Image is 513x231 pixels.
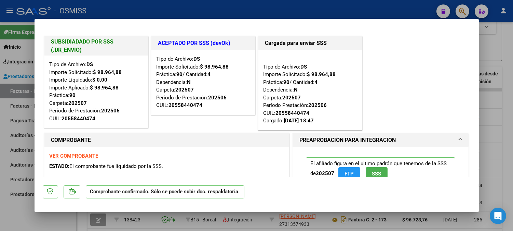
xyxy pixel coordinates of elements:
a: VER COMPROBANTE [50,153,98,159]
p: Comprobante confirmado. Sólo se puede subir doc. respaldatoria. [86,185,244,199]
strong: N [187,79,191,85]
mat-expansion-panel-header: PREAPROBACIÓN PARA INTEGRACION [293,133,469,147]
button: SSS [366,167,388,180]
div: 20558440474 [276,109,310,117]
span: ESTADO: [50,163,70,169]
h1: ACEPTADO POR SSS (devOk) [158,39,248,47]
div: Tipo de Archivo: Importe Solicitado: Práctica: / Cantidad: Dependencia: Carpeta: Período Prestaci... [264,55,357,125]
strong: $ 98.964,88 [93,69,122,75]
button: FTP [338,167,360,180]
strong: 90 [70,92,76,98]
strong: 202507 [69,100,87,106]
strong: 90 [284,79,290,85]
div: Tipo de Archivo: Importe Solicitado: Práctica: / Cantidad: Dependencia: Carpeta: Período de Prest... [157,55,250,109]
strong: 202507 [283,95,301,101]
strong: 90 [177,71,183,77]
div: 20558440474 [62,115,96,123]
span: SSS [372,171,381,177]
strong: 202507 [316,170,334,177]
strong: 202507 [176,87,194,93]
strong: DS [194,56,200,62]
div: Tipo de Archivo: Importe Solicitado: Importe Liquidado: Importe Aplicado: Práctica: Carpeta: Perí... [50,61,143,122]
h1: SUBSIDIADADO POR SSS (.DR_ENVIO) [51,38,141,54]
strong: 202506 [102,108,120,114]
strong: $ 98.964,88 [200,64,229,70]
strong: DS [301,64,307,70]
strong: 202506 [309,102,327,108]
div: 20558440474 [169,101,203,109]
span: FTP [345,171,354,177]
strong: [DATE] 18:47 [284,118,314,124]
strong: N [294,87,298,93]
p: El afiliado figura en el ultimo padrón que tenemos de la SSS de [306,157,456,183]
strong: COMPROBANTE [51,137,91,143]
h1: Cargada para enviar SSS [265,39,355,47]
div: Open Intercom Messenger [490,208,506,224]
span: El comprobante fue liquidado por la SSS. [70,163,163,169]
strong: DS [87,61,93,68]
strong: 4 [208,71,211,77]
strong: $ 98.964,88 [307,71,336,77]
h1: PREAPROBACIÓN PARA INTEGRACION [299,136,396,144]
strong: $ 98.964,88 [90,85,119,91]
strong: $ 0,00 [93,77,108,83]
strong: 202506 [208,95,227,101]
strong: 4 [315,79,318,85]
